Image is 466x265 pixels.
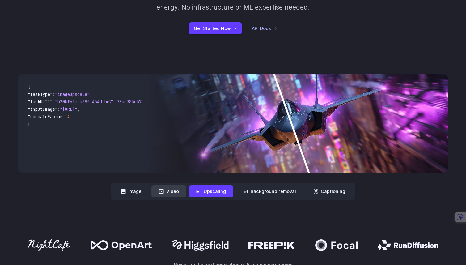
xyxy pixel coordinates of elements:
span: "taskType" [28,92,53,97]
span: "imageUpscale" [55,92,90,97]
span: 4 [67,114,70,119]
button: Video [151,185,186,197]
span: "b20bf61e-b38f-434d-be71-78be355d5795" [55,99,149,105]
span: : [57,106,60,112]
button: Image [113,185,149,197]
a: Get Started Now [189,22,242,34]
span: : [65,114,67,119]
span: , [77,106,80,112]
span: "inputImage" [28,106,57,112]
span: } [28,121,30,127]
span: "[URL]" [60,106,77,112]
img: Futuristic stealth jet streaking through a neon-lit cityscape with glowing purple exhaust [147,74,448,173]
span: : [53,99,55,105]
span: : [53,92,55,97]
span: "upscaleFactor" [28,114,65,119]
button: Captioning [306,185,353,197]
span: "taskUUID" [28,99,53,105]
span: , [90,92,92,97]
a: API Docs [252,25,277,32]
button: Background removal [236,185,303,197]
button: Upscaling [189,185,233,197]
span: { [28,84,30,90]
